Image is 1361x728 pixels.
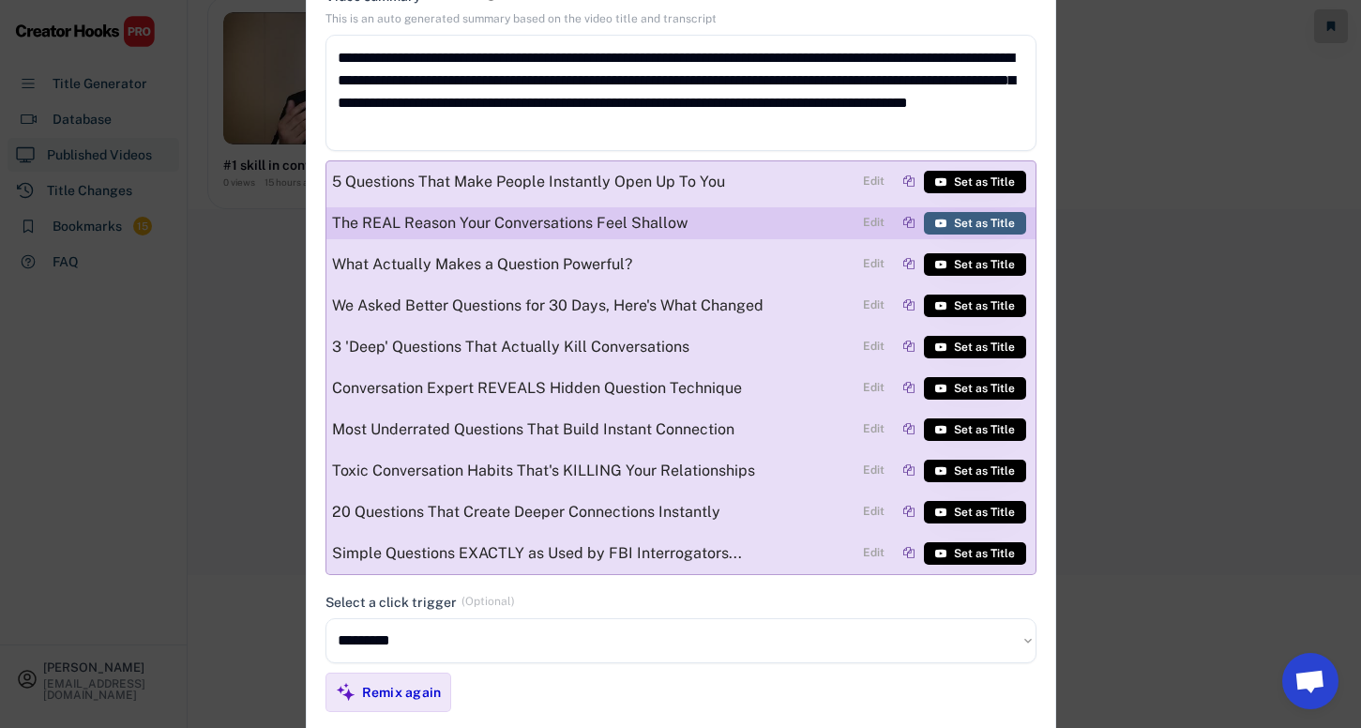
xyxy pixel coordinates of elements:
span: Set as Title [954,341,1015,353]
div: Edit [863,506,885,519]
span: Set as Title [954,259,1015,270]
span: Set as Title [954,300,1015,311]
button: Set as Title [924,212,1026,235]
div: (Optional) [461,595,515,610]
a: Öppna chatt [1282,653,1338,709]
div: Toxic Conversation Habits That's KILLING Your Relationships [332,463,854,478]
span: Set as Title [954,465,1015,477]
button: Set as Title [924,460,1026,482]
div: Edit [863,382,885,395]
button: Set as Title [924,336,1026,358]
div: We Asked Better Questions for 30 Days, Here's What Changed [332,298,854,313]
div: Edit [863,175,885,189]
img: MagicMajor%20%28Purple%29.svg [336,682,355,702]
button: Set as Title [924,418,1026,441]
span: Set as Title [954,218,1015,229]
span: Set as Title [954,548,1015,559]
button: Set as Title [924,501,1026,523]
div: Edit [863,341,885,354]
span: Set as Title [954,176,1015,188]
div: Edit [863,464,885,478]
div: The REAL Reason Your Conversations Feel Shallow [332,216,854,231]
button: Set as Title [924,377,1026,400]
button: Set as Title [924,253,1026,276]
div: Edit [863,258,885,271]
div: What Actually Makes a Question Powerful? [332,257,854,272]
div: Edit [863,217,885,230]
span: Set as Title [954,507,1015,518]
div: 3 'Deep' Questions That Actually Kill Conversations [332,340,854,355]
div: Edit [863,299,885,312]
div: Conversation Expert REVEALS Hidden Question Technique [332,381,854,396]
span: Set as Title [954,383,1015,394]
div: Remix again [362,684,442,701]
button: Set as Title [924,295,1026,317]
div: Select a click trigger [325,594,457,611]
div: Edit [863,547,885,560]
div: 20 Questions That Create Deeper Connections Instantly [332,505,854,520]
button: Set as Title [924,542,1026,565]
span: Set as Title [954,424,1015,435]
div: Edit [863,423,885,436]
div: Simple Questions EXACTLY as Used by FBI Interrogators... [332,546,854,561]
div: Most Underrated Questions That Build Instant Connection [332,422,854,437]
div: 5 Questions That Make People Instantly Open Up To You [332,174,854,190]
button: Set as Title [924,171,1026,193]
div: This is an auto generated summary based on the video title and transcript [325,12,717,27]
